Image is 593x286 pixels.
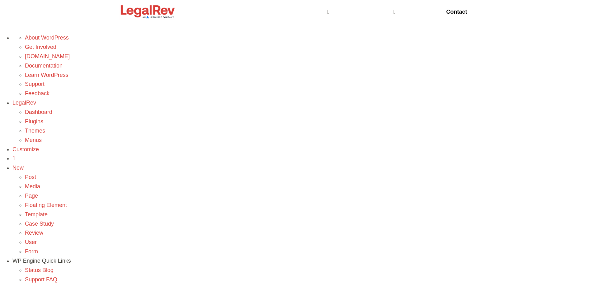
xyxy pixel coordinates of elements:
span: Contact [446,9,467,15]
a: Feedback [25,90,49,96]
a: Contact [444,7,471,17]
a: Post [25,174,36,180]
a: Support [25,81,45,87]
a: User [25,239,37,245]
a: Template [25,211,48,218]
ul: LegalRev [12,108,593,126]
a: Page [25,193,38,199]
a: About [259,7,272,16]
ul: LegalRev [12,126,593,145]
a: Customize [12,146,39,152]
nav: Menu [259,7,437,16]
a: FAQ [405,7,415,16]
a: Form [25,248,38,255]
a: Themes [25,128,45,134]
a: Services [304,7,329,16]
a: Learn WordPress [25,72,68,78]
a: Menus [25,137,42,143]
a: Plans [282,7,295,16]
a: Case Study [25,221,54,227]
a: Plugins [25,118,43,124]
a: Floating Element [25,202,67,208]
div: WP Engine Quick Links [12,256,593,266]
a: Media [25,183,40,190]
a: About WordPress [25,35,69,41]
a: Login [425,7,437,16]
ul: About WordPress [12,33,593,52]
a: Status Blog [25,267,54,273]
span: 1 [12,155,16,162]
a: Review [25,230,43,236]
a: Get Involved [25,44,56,50]
a: [DOMAIN_NAME] [25,53,70,59]
a: Documentation [25,63,63,69]
a: Resources [365,7,396,16]
span: New [12,165,24,171]
ul: New [12,173,593,256]
a: Dashboard [25,109,52,115]
a: Support FAQ [25,276,57,283]
a: LegalRev [12,100,36,106]
a: Results [339,7,356,16]
ul: About WordPress [12,52,593,98]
